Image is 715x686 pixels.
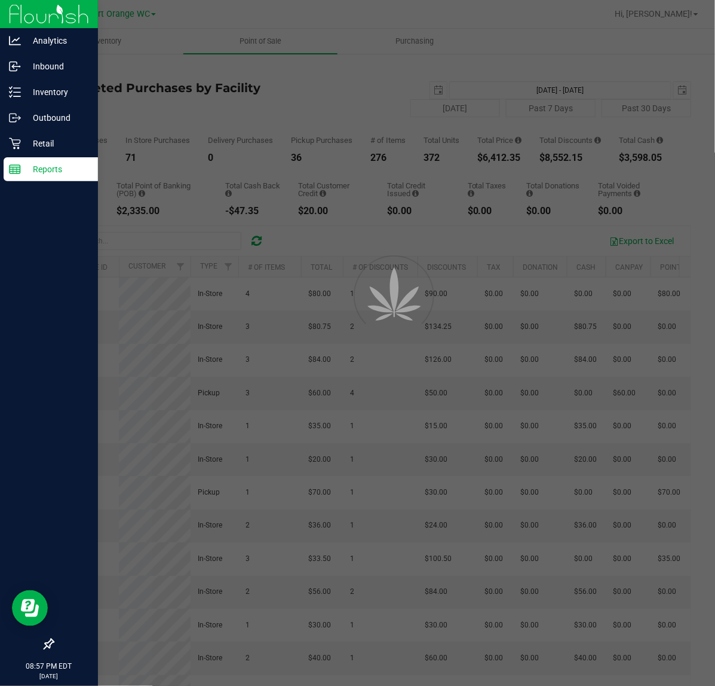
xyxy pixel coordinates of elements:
[12,590,48,626] iframe: Resource center
[9,86,21,98] inline-svg: Inventory
[21,33,93,48] p: Analytics
[21,162,93,176] p: Reports
[5,661,93,672] p: 08:57 PM EDT
[21,85,93,99] p: Inventory
[21,136,93,151] p: Retail
[5,672,93,681] p: [DATE]
[9,112,21,124] inline-svg: Outbound
[9,163,21,175] inline-svg: Reports
[9,60,21,72] inline-svg: Inbound
[9,138,21,150] inline-svg: Retail
[9,35,21,47] inline-svg: Analytics
[21,59,93,74] p: Inbound
[21,111,93,125] p: Outbound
